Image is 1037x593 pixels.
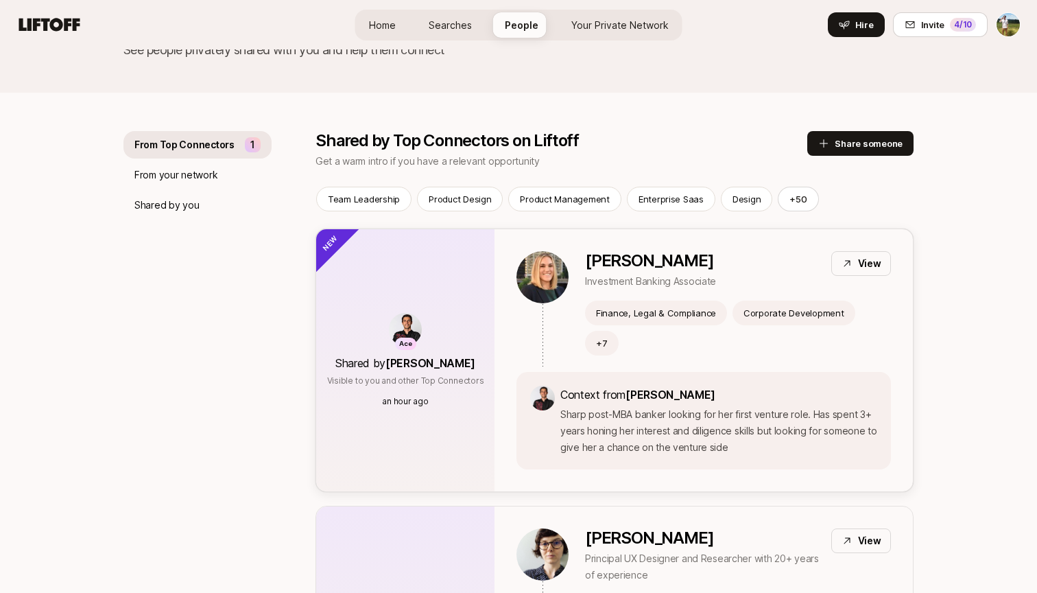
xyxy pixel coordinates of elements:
button: +7 [585,331,619,356]
a: AceShared by[PERSON_NAME]Visible to you and other Top Connectorsan hour ago[PERSON_NAME]Investmen... [315,229,914,492]
p: Team Leadership [328,192,400,206]
span: Home [369,18,396,32]
p: [PERSON_NAME] [585,528,820,548]
p: Product Management [520,192,609,206]
p: From Top Connectors [134,137,235,153]
p: Shared by Top Connectors on Liftoff [315,131,807,150]
img: 0b965891_4116_474f_af89_6433edd974dd.jpg [516,528,569,581]
p: Sharp post-MBA banker looking for her first venture role. Has spent 3+ years honing her interest ... [560,406,877,456]
button: Tyler Kieft [996,12,1021,37]
p: Corporate Development [743,306,844,320]
span: [PERSON_NAME] [385,356,475,370]
img: Tyler Kieft [997,13,1020,36]
div: 4 /10 [950,18,976,32]
p: Visible to you and other Top Connectors [327,375,484,387]
p: [PERSON_NAME] [585,251,716,270]
a: Your Private Network [560,12,680,38]
a: Home [358,12,407,38]
button: +50 [778,187,818,211]
button: Invite4/10 [893,12,988,37]
p: From your network [134,167,217,183]
p: Shared by [335,354,475,372]
p: an hour ago [382,395,428,408]
img: ACg8ocKfD4J6FzG9_HAYQ9B8sLvPSEBLQEDmbHTY_vjoi9sRmV9s2RKt=s160-c [530,386,555,410]
img: 26964379_22cb_4a03_bc52_714bb9ec3ccc.jpg [516,251,569,303]
button: Hire [828,12,885,37]
p: Investment Banking Associate [585,273,716,290]
p: Principal UX Designer and Researcher with 20+ years of experience [585,550,820,583]
p: Finance, Legal & Compliance [596,306,716,320]
span: Your Private Network [571,18,669,32]
a: People [494,12,549,38]
p: Enterprise Saas [639,192,704,206]
p: View [858,533,881,549]
p: See people privately shared with you and help them connect [123,40,914,60]
p: View [858,255,881,272]
img: ACg8ocKfD4J6FzG9_HAYQ9B8sLvPSEBLQEDmbHTY_vjoi9sRmV9s2RKt=s160-c [389,313,422,346]
p: Design [732,192,761,206]
span: Invite [921,18,944,32]
p: 1 [250,137,255,153]
span: Hire [855,18,874,32]
p: Ace [399,338,412,350]
p: Get a warm intro if you have a relevant opportunity [315,153,807,170]
p: Context from [560,386,877,404]
span: People [505,18,538,32]
button: Share someone [807,131,914,156]
p: Shared by you [134,197,199,213]
span: Searches [429,18,472,32]
span: [PERSON_NAME] [625,388,715,402]
div: New [293,206,361,274]
a: Searches [418,12,483,38]
p: Product Design [429,192,491,206]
